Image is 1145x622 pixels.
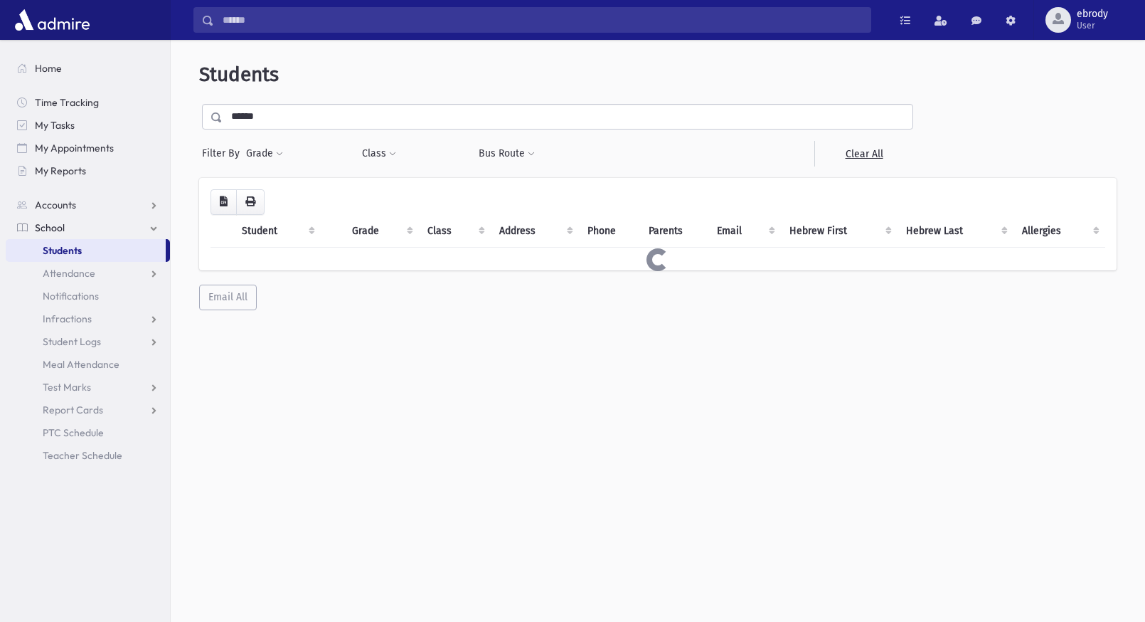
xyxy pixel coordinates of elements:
[781,215,898,248] th: Hebrew First
[814,141,913,167] a: Clear All
[1077,20,1108,31] span: User
[43,381,91,394] span: Test Marks
[6,444,170,467] a: Teacher Schedule
[898,215,1013,248] th: Hebrew Last
[6,307,170,330] a: Infractions
[640,215,708,248] th: Parents
[43,426,104,439] span: PTC Schedule
[361,141,397,167] button: Class
[35,221,65,234] span: School
[6,376,170,399] a: Test Marks
[6,137,170,159] a: My Appointments
[214,7,870,33] input: Search
[1077,9,1108,20] span: ebrody
[6,114,170,137] a: My Tasks
[35,199,76,211] span: Accounts
[199,285,257,310] button: Email All
[211,189,237,215] button: CSV
[579,215,639,248] th: Phone
[43,358,119,371] span: Meal Attendance
[6,421,170,444] a: PTC Schedule
[35,142,114,154] span: My Appointments
[6,399,170,421] a: Report Cards
[478,141,536,167] button: Bus Route
[6,285,170,307] a: Notifications
[6,91,170,114] a: Time Tracking
[202,146,245,161] span: Filter By
[708,215,782,248] th: Email
[245,141,284,167] button: Grade
[6,57,170,80] a: Home
[43,449,122,462] span: Teacher Schedule
[35,119,75,132] span: My Tasks
[43,404,103,416] span: Report Cards
[43,312,92,325] span: Infractions
[199,63,279,86] span: Students
[6,194,170,216] a: Accounts
[35,62,62,75] span: Home
[6,216,170,239] a: School
[6,239,166,262] a: Students
[491,215,579,248] th: Address
[6,262,170,285] a: Attendance
[6,330,170,353] a: Student Logs
[343,215,420,248] th: Grade
[43,290,99,302] span: Notifications
[233,215,321,248] th: Student
[419,215,491,248] th: Class
[43,335,101,348] span: Student Logs
[43,244,82,257] span: Students
[6,353,170,376] a: Meal Attendance
[43,267,95,280] span: Attendance
[6,159,170,182] a: My Reports
[35,164,86,177] span: My Reports
[1013,215,1105,248] th: Allergies
[35,96,99,109] span: Time Tracking
[11,6,93,34] img: AdmirePro
[236,189,265,215] button: Print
